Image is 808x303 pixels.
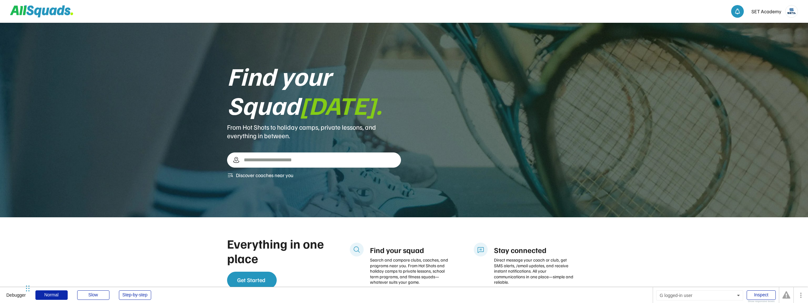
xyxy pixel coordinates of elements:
[237,276,265,284] span: Get Started
[494,245,575,255] div: Stay connected
[236,171,293,179] div: Discover coaches near you
[747,290,776,300] div: Inspect
[227,123,401,140] div: From Hot Shots to holiday camps, private lessons, and everything in between.
[370,245,451,255] div: Find your squad
[119,290,151,300] div: Step-by-step
[300,89,382,121] font: [DATE].
[227,236,328,265] div: Everything in one place
[751,8,781,15] div: SET Academy
[786,5,798,17] img: SETA%20new%20logo%20blue.png
[370,257,451,285] div: Search and compare clubs, coaches, and programs near you. From Hot Shots and holiday camps to pri...
[734,8,741,15] img: bell-03%20%281%29.svg
[35,290,68,300] div: Normal
[494,257,575,285] div: Direct message your coach or club, get SMS alerts, /email updates, and receive instant notificati...
[77,290,109,300] div: Slow
[747,300,776,303] div: Show responsive boxes
[227,61,401,119] div: Find your Squad
[656,290,743,300] div: G logged-in user
[227,272,277,289] button: Get Started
